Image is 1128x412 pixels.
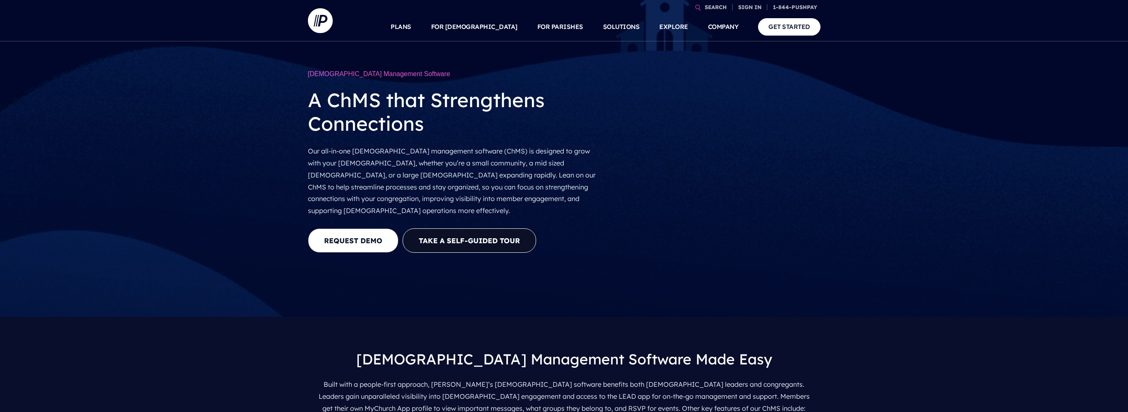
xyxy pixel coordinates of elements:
[403,228,536,253] button: Take a Self-guided Tour
[659,12,688,41] a: EXPLORE
[708,12,739,41] a: COMPANY
[537,12,583,41] a: FOR PARISHES
[308,82,601,142] h2: A ChMS that Strengthens Connections
[308,66,601,82] h1: [DEMOGRAPHIC_DATA] Management Software
[308,142,601,220] p: Our all-in-one [DEMOGRAPHIC_DATA] management software (ChMS) is designed to grow with your [DEMOG...
[431,12,517,41] a: FOR [DEMOGRAPHIC_DATA]
[603,12,640,41] a: SOLUTIONS
[315,343,814,376] h3: [DEMOGRAPHIC_DATA] Management Software Made Easy
[308,228,398,253] a: REQUEST DEMO
[391,12,411,41] a: PLANS
[758,18,820,35] a: GET STARTED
